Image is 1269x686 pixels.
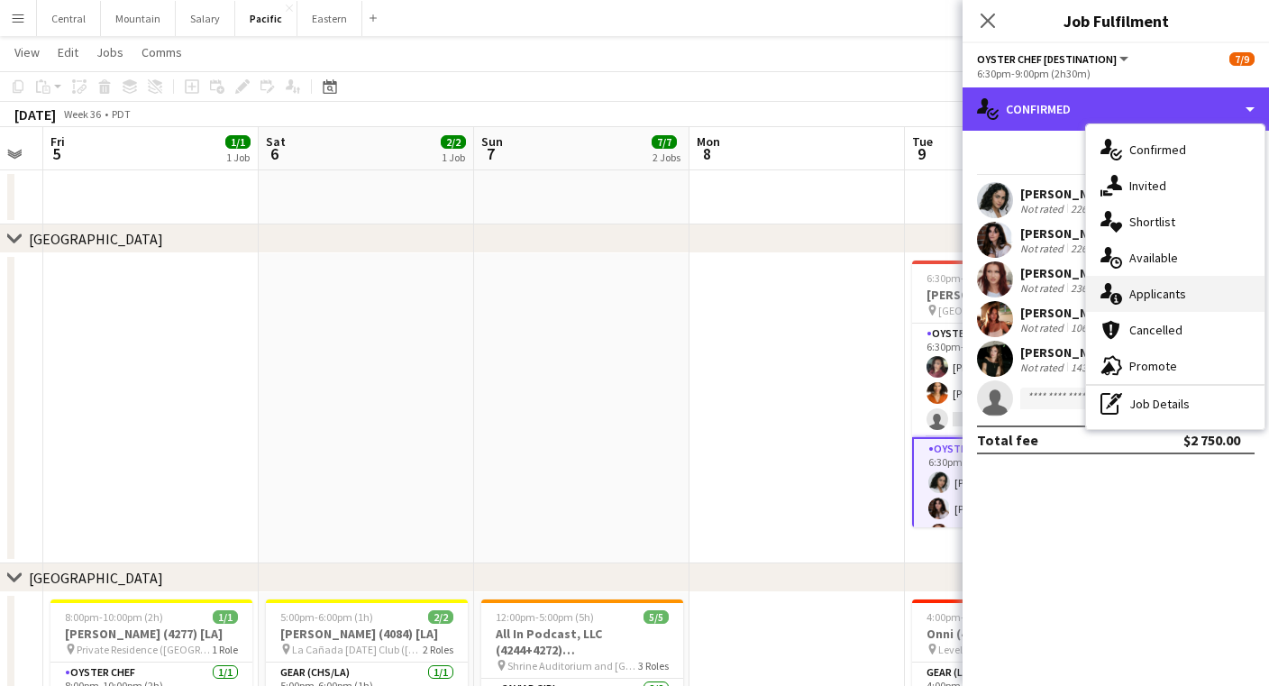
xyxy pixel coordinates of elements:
div: Shortlist [1086,204,1264,240]
span: Sat [266,133,286,150]
a: Edit [50,41,86,64]
span: La Cañada [DATE] Club ([GEOGRAPHIC_DATA], [GEOGRAPHIC_DATA]) [292,643,423,656]
span: 2/2 [428,610,453,624]
div: [PERSON_NAME] [1020,265,1143,281]
span: Comms [142,44,182,60]
span: 6:30pm-9:00pm (2h30m) [927,271,1040,285]
span: 1/1 [225,135,251,149]
div: [PERSON_NAME] [1020,186,1137,202]
app-card-role: Oyster Chef4A2/36:30pm-9:00pm (2h30m)[PERSON_NAME][PERSON_NAME] [912,324,1114,437]
div: Not rated [1020,321,1067,334]
div: 2 Jobs [653,151,680,164]
h3: Onni (4133) [LA] [912,626,1114,642]
span: View [14,44,40,60]
button: Mountain [101,1,176,36]
span: 2/2 [441,135,466,149]
app-card-role: Oyster Chef [DESTINATION]15A5/66:30pm-9:00pm (2h30m)[PERSON_NAME][PERSON_NAME] [912,437,1114,633]
div: [PERSON_NAME] [1020,344,1143,361]
div: [DATE] [14,105,56,123]
a: Comms [134,41,189,64]
div: Confirmed [1086,132,1264,168]
a: Jobs [89,41,131,64]
div: Not rated [1020,202,1067,215]
span: 4:00pm-8:00pm (4h) [927,610,1019,624]
span: 5 [48,143,65,164]
span: [GEOGRAPHIC_DATA] [938,304,1037,317]
div: 1066.04mi [1067,321,1121,334]
span: 5/5 [644,610,669,624]
span: 5:00pm-6:00pm (1h) [280,610,373,624]
div: Promote [1086,348,1264,384]
div: PDT [112,107,131,121]
span: Edit [58,44,78,60]
h3: [PERSON_NAME] (4084) [LA] [266,626,468,642]
div: Applicants [1086,276,1264,312]
span: Week 36 [59,107,105,121]
span: 9 [909,143,933,164]
span: Private Residence ([GEOGRAPHIC_DATA], [GEOGRAPHIC_DATA]) [77,643,212,656]
span: 8:00pm-10:00pm (2h) [65,610,163,624]
h3: [PERSON_NAME] (4186) [LV] [912,287,1114,303]
span: 3 Roles [638,659,669,672]
span: Fri [50,133,65,150]
button: Eastern [297,1,362,36]
div: 226.18mi [1067,242,1116,255]
h3: [PERSON_NAME] (4277) [LA] [50,626,252,642]
button: Central [37,1,101,36]
span: 2 Roles [423,643,453,656]
span: 8 [694,143,720,164]
span: 1/1 [213,610,238,624]
div: [GEOGRAPHIC_DATA] [29,230,163,248]
div: 1 Job [226,151,250,164]
div: Job Details [1086,386,1264,422]
button: Salary [176,1,235,36]
span: 7/7 [652,135,677,149]
span: Mon [697,133,720,150]
span: Level [GEOGRAPHIC_DATA] - [GEOGRAPHIC_DATA] [938,643,1069,656]
div: Not rated [1020,281,1067,295]
div: $2 750.00 [1183,431,1240,449]
span: Sun [481,133,503,150]
button: Oyster Chef [DESTINATION] [977,52,1131,66]
div: 1 Job [442,151,465,164]
div: Confirmed [963,87,1269,131]
app-job-card: 6:30pm-9:00pm (2h30m)7/9[PERSON_NAME] (4186) [LV] [GEOGRAPHIC_DATA]2 RolesOyster Chef4A2/36:30pm-... [912,261,1114,527]
span: 1 Role [212,643,238,656]
div: Not rated [1020,361,1067,374]
span: 12:00pm-5:00pm (5h) [496,610,594,624]
div: 6:30pm-9:00pm (2h30m) [977,67,1255,80]
span: Jobs [96,44,123,60]
div: [PERSON_NAME] [1020,225,1137,242]
a: View [7,41,47,64]
div: Not rated [1020,242,1067,255]
h3: Job Fulfilment [963,9,1269,32]
span: 7/9 [1229,52,1255,66]
span: Shrine Auditorium and [GEOGRAPHIC_DATA] [507,659,638,672]
button: Pacific [235,1,297,36]
div: Available [1086,240,1264,276]
div: [PERSON_NAME] [1020,305,1143,321]
h3: All In Podcast, LLC (4244+4272) [[GEOGRAPHIC_DATA]] [481,626,683,658]
div: Invited [1086,168,1264,204]
span: Tue [912,133,933,150]
div: Total fee [977,431,1038,449]
span: Oyster Chef [DESTINATION] [977,52,1117,66]
div: [GEOGRAPHIC_DATA] [29,569,163,587]
div: Cancelled [1086,312,1264,348]
span: 6 [263,143,286,164]
span: 7 [479,143,503,164]
div: 1438.89mi [1067,361,1121,374]
div: 226.68mi [1067,202,1116,215]
div: 2367.72mi [1067,281,1121,295]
